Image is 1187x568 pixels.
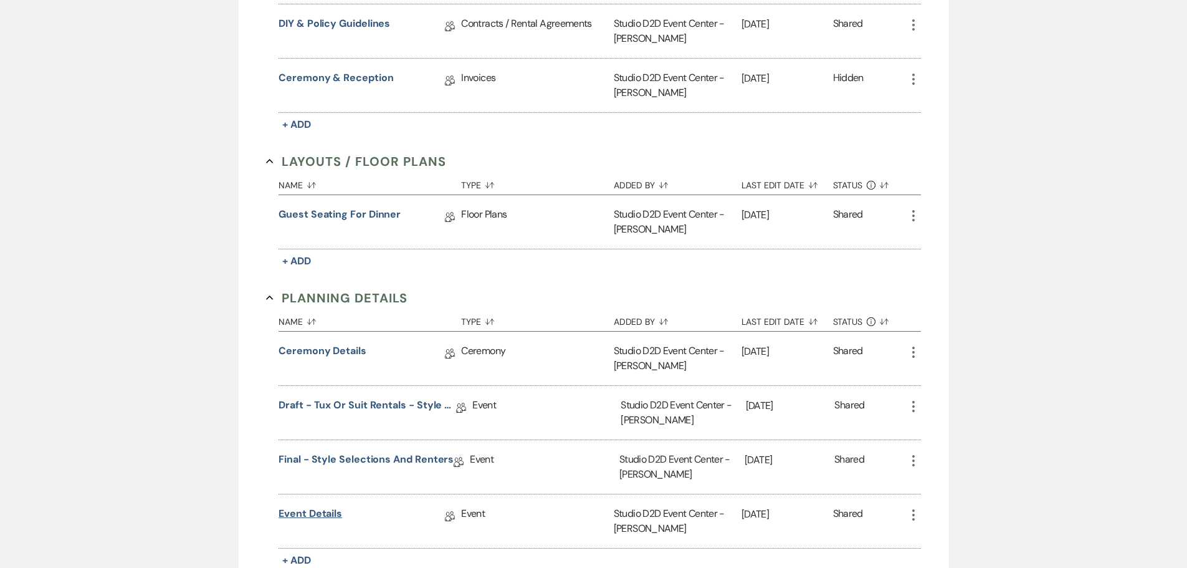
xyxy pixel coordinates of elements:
a: DIY & Policy Guidelines [279,16,390,36]
div: Studio D2D Event Center - [PERSON_NAME] [614,59,741,112]
div: Hidden [833,70,864,100]
div: Event [461,494,613,548]
div: Floor Plans [461,195,613,249]
div: Studio D2D Event Center - [PERSON_NAME] [614,494,741,548]
a: Event Details [279,506,342,526]
div: Studio D2D Event Center - [PERSON_NAME] [614,332,741,385]
p: [DATE] [741,16,833,32]
button: + Add [279,116,315,133]
div: Studio D2D Event Center - [PERSON_NAME] [614,4,741,58]
a: Ceremony Details [279,344,366,363]
div: Contracts / Rental Agreements [461,4,613,58]
button: Last Edit Date [741,171,833,195]
span: + Add [282,118,311,131]
button: Added By [614,171,741,195]
p: [DATE] [741,506,833,522]
a: Ceremony & Reception [279,70,393,90]
span: Status [833,317,863,326]
p: [DATE] [741,344,833,360]
div: Invoices [461,59,613,112]
button: Name [279,171,461,195]
div: Event [470,440,619,494]
button: Layouts / Floor Plans [266,152,446,171]
div: Shared [833,506,863,536]
div: Event [472,386,621,440]
button: Type [461,171,613,195]
p: [DATE] [745,452,834,468]
span: + Add [282,254,311,267]
span: + Add [282,554,311,567]
div: Ceremony [461,332,613,385]
button: Planning Details [266,289,408,307]
div: Shared [834,452,864,482]
div: Shared [834,398,864,428]
a: Guest Seating for Dinner [279,207,401,226]
button: Status [833,171,906,195]
button: Last Edit Date [741,307,833,331]
div: Shared [833,344,863,373]
p: [DATE] [746,398,835,414]
a: Draft - Tux or Suit Rentals - Style Selections and Renters [279,398,456,417]
div: Studio D2D Event Center - [PERSON_NAME] [619,440,745,494]
div: Studio D2D Event Center - [PERSON_NAME] [614,195,741,249]
button: Type [461,307,613,331]
div: Shared [833,207,863,237]
div: Studio D2D Event Center - [PERSON_NAME] [621,386,745,440]
a: Final - Style Selections and Renters [279,452,454,471]
div: Shared [833,16,863,46]
span: Status [833,181,863,190]
button: Name [279,307,461,331]
button: + Add [279,253,315,270]
p: [DATE] [741,70,833,87]
button: Added By [614,307,741,331]
p: [DATE] [741,207,833,223]
button: Status [833,307,906,331]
